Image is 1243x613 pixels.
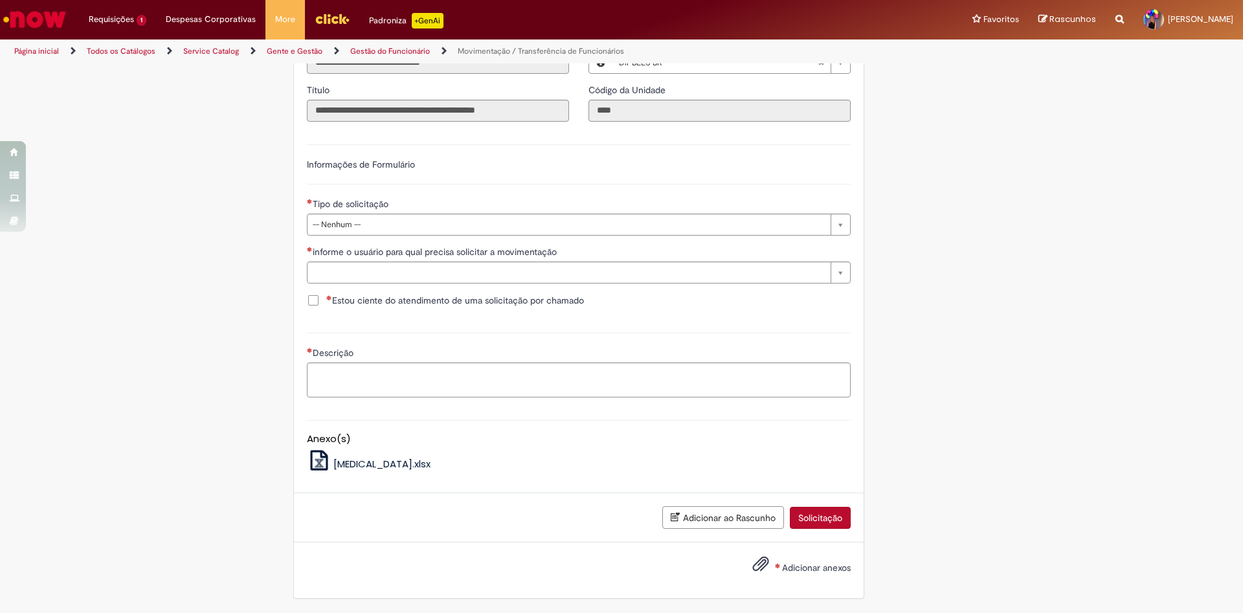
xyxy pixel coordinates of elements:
span: 1 [137,15,146,26]
span: -- Nenhum -- [313,214,824,235]
span: Necessários [326,295,332,300]
span: Necessários - informe o usuário para qual precisa solicitar a movimentação [313,246,559,258]
label: Somente leitura - Código da Unidade [588,84,668,96]
a: Gente e Gestão [267,46,322,56]
span: Rascunhos [1049,13,1096,25]
span: Requisições [89,13,134,26]
input: Título [307,100,569,122]
a: Todos os Catálogos [87,46,155,56]
label: Informações de Formulário [307,159,415,170]
span: More [275,13,295,26]
div: Padroniza [369,13,443,28]
span: Descrição [313,347,356,359]
a: Service Catalog [183,46,239,56]
button: Adicionar anexos [749,552,772,582]
textarea: Descrição [307,362,851,397]
p: +GenAi [412,13,443,28]
span: [MEDICAL_DATA].xlsx [333,457,431,471]
span: Necessários [307,199,313,204]
span: Necessários [307,247,313,252]
label: Somente leitura - Título [307,84,332,96]
img: click_logo_yellow_360x200.png [315,9,350,28]
a: [MEDICAL_DATA].xlsx [307,457,431,471]
a: Limpar campo informe o usuário para qual precisa solicitar a movimentação [307,262,851,284]
span: Adicionar anexos [782,562,851,574]
a: Página inicial [14,46,59,56]
button: Solicitação [790,507,851,529]
span: Despesas Corporativas [166,13,256,26]
button: Adicionar ao Rascunho [662,506,784,529]
a: Gestão do Funcionário [350,46,430,56]
a: Movimentação / Transferência de Funcionários [458,46,624,56]
ul: Trilhas de página [10,39,819,63]
span: [PERSON_NAME] [1168,14,1233,25]
a: Rascunhos [1038,14,1096,26]
input: Código da Unidade [588,100,851,122]
span: Favoritos [983,13,1019,26]
h5: Anexo(s) [307,434,851,445]
span: Necessários [307,348,313,353]
img: ServiceNow [1,6,68,32]
span: Estou ciente do atendimento de uma solicitação por chamado [326,294,584,307]
span: Tipo de solicitação [313,198,391,210]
